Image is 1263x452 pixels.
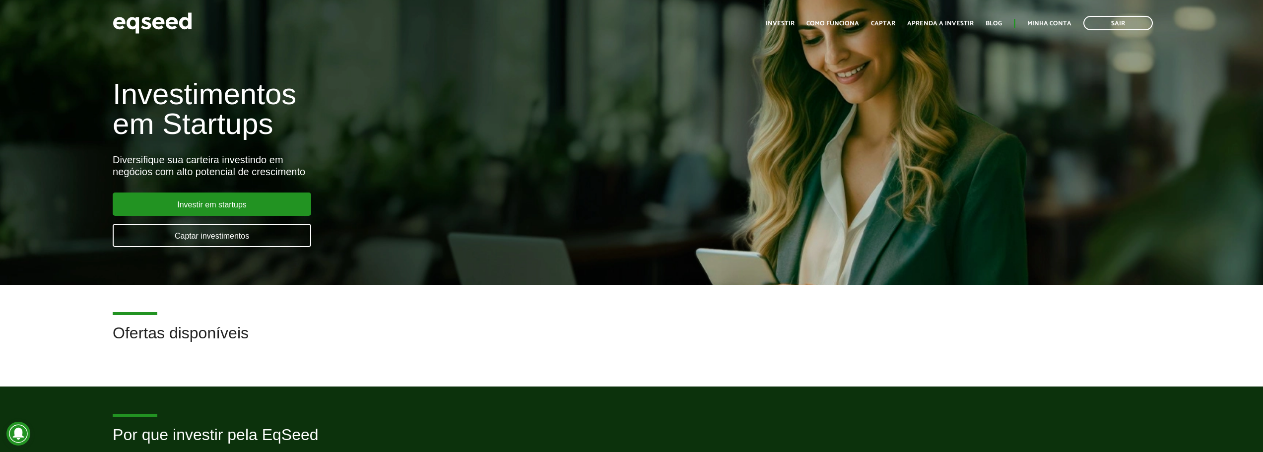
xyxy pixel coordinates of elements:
[1083,16,1153,30] a: Sair
[113,324,1150,357] h2: Ofertas disponíveis
[113,193,311,216] a: Investir em startups
[986,20,1002,27] a: Blog
[1027,20,1071,27] a: Minha conta
[871,20,895,27] a: Captar
[113,154,730,178] div: Diversifique sua carteira investindo em negócios com alto potencial de crescimento
[113,224,311,247] a: Captar investimentos
[113,10,192,36] img: EqSeed
[113,79,730,139] h1: Investimentos em Startups
[806,20,859,27] a: Como funciona
[907,20,974,27] a: Aprenda a investir
[766,20,795,27] a: Investir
